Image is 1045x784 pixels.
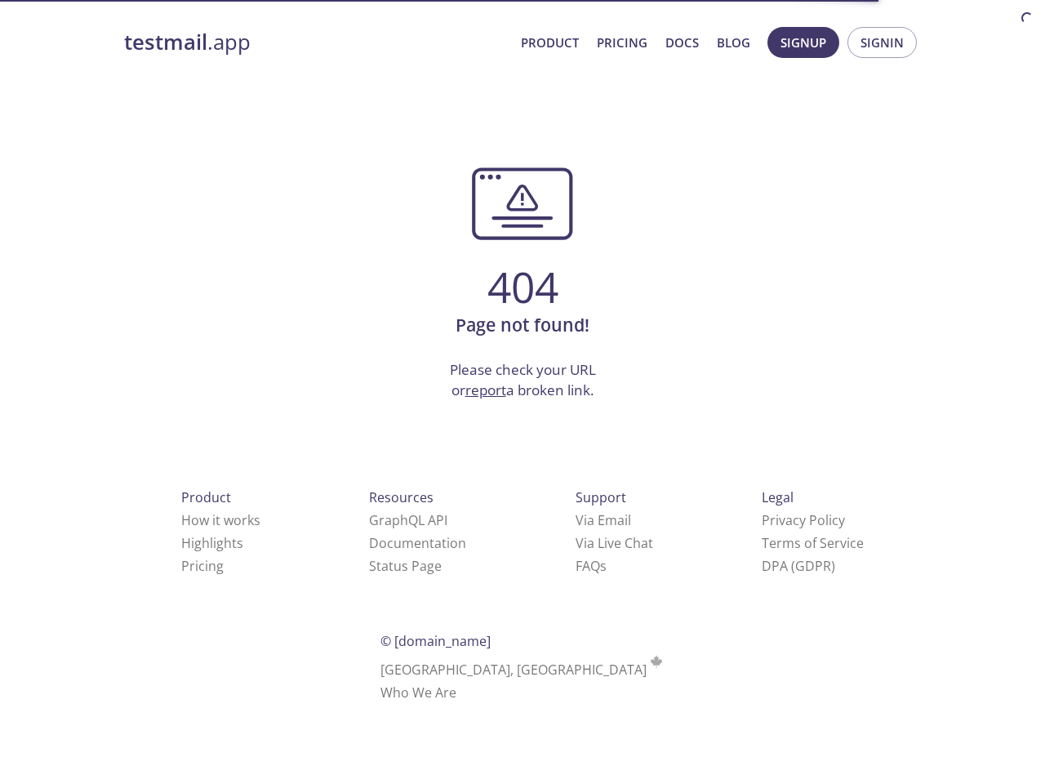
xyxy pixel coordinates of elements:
[762,534,864,552] a: Terms of Service
[860,32,904,53] span: Signin
[576,511,631,529] a: Via Email
[665,32,699,53] a: Docs
[576,488,626,506] span: Support
[181,488,231,506] span: Product
[181,511,260,529] a: How it works
[762,557,835,575] a: DPA (GDPR)
[597,32,647,53] a: Pricing
[181,534,243,552] a: Highlights
[380,684,456,702] a: Who We Are
[369,557,442,575] a: Status Page
[124,311,921,339] h6: Page not found!
[124,29,508,56] a: testmail.app
[124,28,207,56] strong: testmail
[521,32,579,53] a: Product
[465,381,506,399] a: report
[847,27,917,58] button: Signin
[369,511,447,529] a: GraphQL API
[124,359,921,401] p: Please check your URL or a broken link.
[600,557,607,575] span: s
[124,262,921,311] h3: 404
[576,534,653,552] a: Via Live Chat
[369,488,434,506] span: Resources
[762,511,845,529] a: Privacy Policy
[780,32,826,53] span: Signup
[380,661,665,679] span: [GEOGRAPHIC_DATA], [GEOGRAPHIC_DATA]
[181,557,224,575] a: Pricing
[380,632,491,650] span: © [DOMAIN_NAME]
[576,557,607,575] a: FAQ
[717,32,750,53] a: Blog
[369,534,466,552] a: Documentation
[762,488,794,506] span: Legal
[767,27,839,58] button: Signup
